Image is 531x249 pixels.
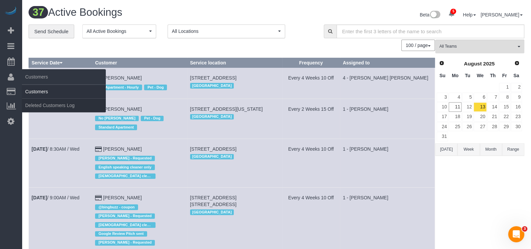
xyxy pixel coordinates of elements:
[82,24,156,38] button: All Active Bookings
[487,122,498,131] a: 28
[22,85,106,98] a: Customers
[190,75,236,81] span: [STREET_ADDRESS]
[514,73,519,78] span: Saturday
[462,93,473,102] a: 5
[95,196,102,200] i: Credit Card Payment
[435,40,524,53] button: All Teams
[474,93,486,102] a: 6
[487,102,498,111] a: 14
[32,146,47,152] b: [DATE]
[22,69,106,85] span: Customers
[141,116,164,121] span: Pet - Dog
[508,226,524,242] iframe: Intercom live chat
[435,40,524,50] ol: All Teams
[402,40,435,51] nav: Pagination navigation
[449,122,461,131] a: 25
[95,164,155,170] span: English speaking cleaner only
[499,112,510,121] a: 22
[92,139,187,187] td: Customer
[463,12,476,17] a: Help
[420,12,441,17] a: Beta
[29,7,271,18] h1: Active Bookings
[452,73,458,78] span: Monday
[465,73,470,78] span: Tuesday
[187,99,282,139] td: Service location
[499,83,510,92] a: 1
[190,114,234,119] span: [GEOGRAPHIC_DATA]
[462,112,473,121] a: 19
[464,61,482,66] span: August
[522,226,527,232] span: 3
[95,222,156,228] span: [DEMOGRAPHIC_DATA] cleaner only
[92,58,187,68] th: Customer
[95,85,142,90] span: Big Apartment - Hourly
[511,83,522,92] a: 2
[437,59,446,68] a: Prev
[32,146,80,152] a: [DATE]/ 8:30AM / Wed
[282,58,340,68] th: Frequency
[22,85,106,112] ul: Customers
[340,99,435,139] td: Assigned to
[282,139,340,187] td: Frequency
[502,143,524,156] button: Range
[483,61,494,66] span: 2025
[22,99,106,112] a: Deleted Customers Log
[462,122,473,131] a: 26
[92,99,187,139] td: Customer
[92,68,187,99] td: Customer
[87,28,147,35] span: All Active Bookings
[499,122,510,131] a: 29
[190,112,279,121] div: Location
[439,44,516,49] span: All Teams
[190,208,279,216] div: Location
[103,106,142,112] a: [PERSON_NAME]
[449,112,461,121] a: 18
[190,106,263,112] span: [STREET_ADDRESS][US_STATE]
[190,146,236,152] span: [STREET_ADDRESS]
[29,6,48,18] span: 37
[29,99,92,139] td: Schedule date
[95,156,155,161] span: [PERSON_NAME] - Requested
[429,11,440,19] img: New interface
[502,73,507,78] span: Friday
[187,139,282,187] td: Service location
[168,24,285,38] button: All Locations
[511,112,522,121] a: 23
[95,116,139,121] span: No [PERSON_NAME]
[437,132,448,141] a: 31
[282,99,340,139] td: Frequency
[190,83,234,88] span: [GEOGRAPHIC_DATA]
[144,85,167,90] span: Pet - Dog
[514,60,520,66] span: Next
[95,173,156,179] span: [DEMOGRAPHIC_DATA] cleaner preferred
[437,122,448,131] a: 24
[103,146,142,152] a: [PERSON_NAME]
[95,240,155,245] span: [PERSON_NAME] - Requested
[449,93,461,102] a: 4
[340,68,435,99] td: Assigned to
[487,93,498,102] a: 7
[172,28,276,35] span: All Locations
[511,122,522,131] a: 30
[95,204,138,210] span: @bingbuzz - coupon
[340,139,435,187] td: Assigned to
[511,93,522,102] a: 9
[437,102,448,111] a: 10
[474,102,486,111] a: 13
[449,102,461,111] a: 11
[29,58,92,68] th: Service Date
[4,7,17,16] a: Automaid Logo
[477,73,484,78] span: Wednesday
[512,59,522,68] a: Next
[474,112,486,121] a: 20
[187,58,282,68] th: Service location
[480,143,502,156] button: Month
[435,143,457,156] button: [DATE]
[190,81,279,90] div: Location
[401,40,435,51] button: 100 / page
[462,102,473,111] a: 12
[190,195,236,207] span: [STREET_ADDRESS] [STREET_ADDRESS]
[439,73,445,78] span: Sunday
[340,58,435,68] th: Assigned to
